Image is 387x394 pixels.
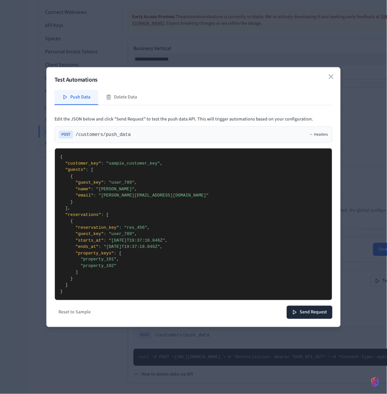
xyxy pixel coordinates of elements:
button: Headers [309,132,328,137]
button: Push Data [55,90,98,105]
button: Delete Data [98,90,145,105]
h2: Test Automations [55,75,332,85]
img: SeamLogoGradient.69752ec5.svg [371,377,379,387]
button: Reset to Sample [55,307,95,318]
p: Edit the JSON below and click "Send Request" to test the push data API. This will trigger automat... [55,116,332,122]
span: /customers/push_data [76,131,131,138]
span: POST [59,131,73,139]
button: Send Request [287,306,332,319]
